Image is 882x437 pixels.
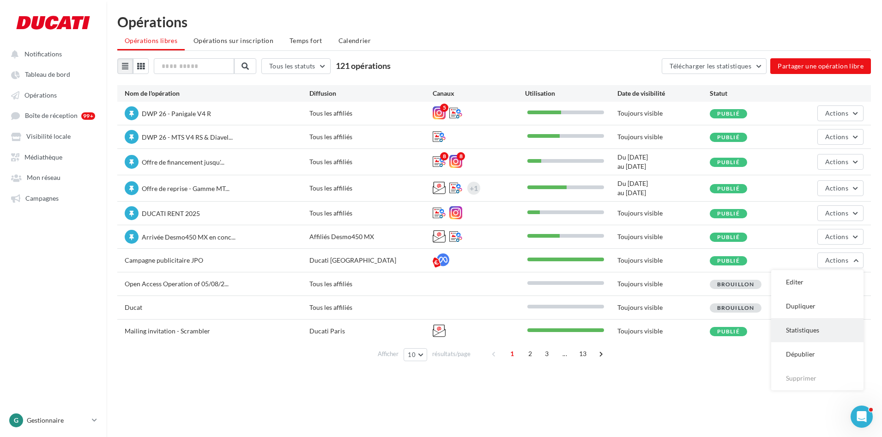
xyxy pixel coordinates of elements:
[142,185,230,192] span: Offre de reprise - Gamme MT...
[14,416,18,425] span: G
[6,190,101,206] a: Campagnes
[717,304,755,311] span: Brouillon
[6,148,101,165] a: Médiathèque
[817,129,864,145] button: Actions
[457,152,465,160] div: 8
[125,89,309,98] div: Nom de l'opération
[851,406,873,428] iframe: Intercom live chat
[617,279,710,289] div: Toujours visible
[433,89,525,98] div: Canaux
[117,15,871,29] div: Opérations
[617,132,710,142] div: Toujours visible
[717,257,740,264] span: Publié
[6,66,101,82] a: Tableau de bord
[817,205,864,221] button: Actions
[523,346,538,361] span: 2
[309,132,433,142] div: Tous les affiliés
[817,105,864,121] button: Actions
[336,61,391,71] span: 121 opérations
[557,346,572,361] span: ...
[6,128,101,144] a: Visibilité locale
[25,112,78,120] span: Boîte de réception
[378,350,399,358] span: Afficher
[717,185,740,192] span: Publié
[617,303,710,312] div: Toujours visible
[309,209,433,218] div: Tous les affiliés
[309,184,433,193] div: Tous les affiliés
[7,412,99,429] a: G Gestionnaire
[142,110,211,117] span: DWP 26 - Panigale V4 R
[617,153,710,171] div: Du [DATE] au [DATE]
[771,270,864,294] button: Editer
[6,45,97,62] button: Notifications
[617,256,710,265] div: Toujours visible
[617,109,710,118] div: Toujours visible
[825,233,848,240] span: Actions
[575,346,591,361] span: 13
[825,184,848,192] span: Actions
[6,169,101,185] a: Mon réseau
[193,37,273,44] span: Opérations sur inscription
[309,109,433,118] div: Tous les affiliés
[6,86,101,103] a: Opérations
[24,91,57,99] span: Opérations
[617,326,710,336] div: Toujours visible
[338,37,371,44] span: Calendrier
[617,232,710,241] div: Toujours visible
[771,294,864,318] button: Dupliquer
[505,346,520,361] span: 1
[309,232,433,241] div: Affiliés Desmo450 MX
[817,180,864,196] button: Actions
[617,89,710,98] div: Date de visibilité
[817,154,864,170] button: Actions
[717,159,740,166] span: Publié
[24,153,62,161] span: Médiathèque
[825,209,848,217] span: Actions
[27,416,88,425] p: Gestionnaire
[470,182,478,195] div: +1
[539,346,554,361] span: 3
[617,179,710,197] div: Du [DATE] au [DATE]
[142,233,236,241] span: Arrivée Desmo450 MX en conc...
[440,152,448,160] div: 8
[24,50,62,58] span: Notifications
[710,89,802,98] div: Statut
[717,110,740,117] span: Publié
[81,112,95,120] div: 99+
[440,104,448,112] div: 5
[25,71,70,79] span: Tableau de bord
[662,58,767,74] button: Télécharger les statistiques
[717,134,740,141] span: Publié
[27,174,60,182] span: Mon réseau
[670,62,751,70] span: Télécharger les statistiques
[26,133,71,141] span: Visibilité locale
[309,303,433,312] div: Tous les affiliés
[309,256,433,265] div: Ducati [GEOGRAPHIC_DATA]
[142,133,233,141] span: DWP 26 - MTS V4 RS & Diavel...
[817,229,864,245] button: Actions
[309,157,433,166] div: Tous les affiliés
[617,209,710,218] div: Toujours visible
[125,256,203,264] span: Campagne publicitaire JPO
[261,58,331,74] button: Tous les statuts
[825,158,848,166] span: Actions
[25,194,59,202] span: Campagnes
[269,62,315,70] span: Tous les statuts
[771,342,864,366] button: Dépublier
[432,350,471,358] span: résultats/page
[404,348,427,361] button: 10
[309,279,433,289] div: Tous les affiliés
[770,58,871,74] button: Partager une opération libre
[717,210,740,217] span: Publié
[717,328,740,335] span: Publié
[525,89,617,98] div: Utilisation
[408,351,416,358] span: 10
[771,318,864,342] button: Statistiques
[290,37,322,44] span: Temps fort
[717,281,755,288] span: Brouillon
[825,133,848,141] span: Actions
[6,107,101,124] a: Boîte de réception 99+
[825,109,848,117] span: Actions
[309,326,433,336] div: Ducati Paris
[125,303,142,311] span: Ducat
